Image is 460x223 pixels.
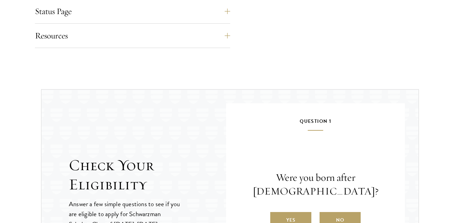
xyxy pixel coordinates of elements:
p: Were you born after [DEMOGRAPHIC_DATA]? [247,171,384,198]
button: Resources [35,27,230,44]
h2: Check Your Eligibility [69,156,226,194]
h5: Question 1 [247,117,384,131]
button: Status Page [35,3,230,20]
